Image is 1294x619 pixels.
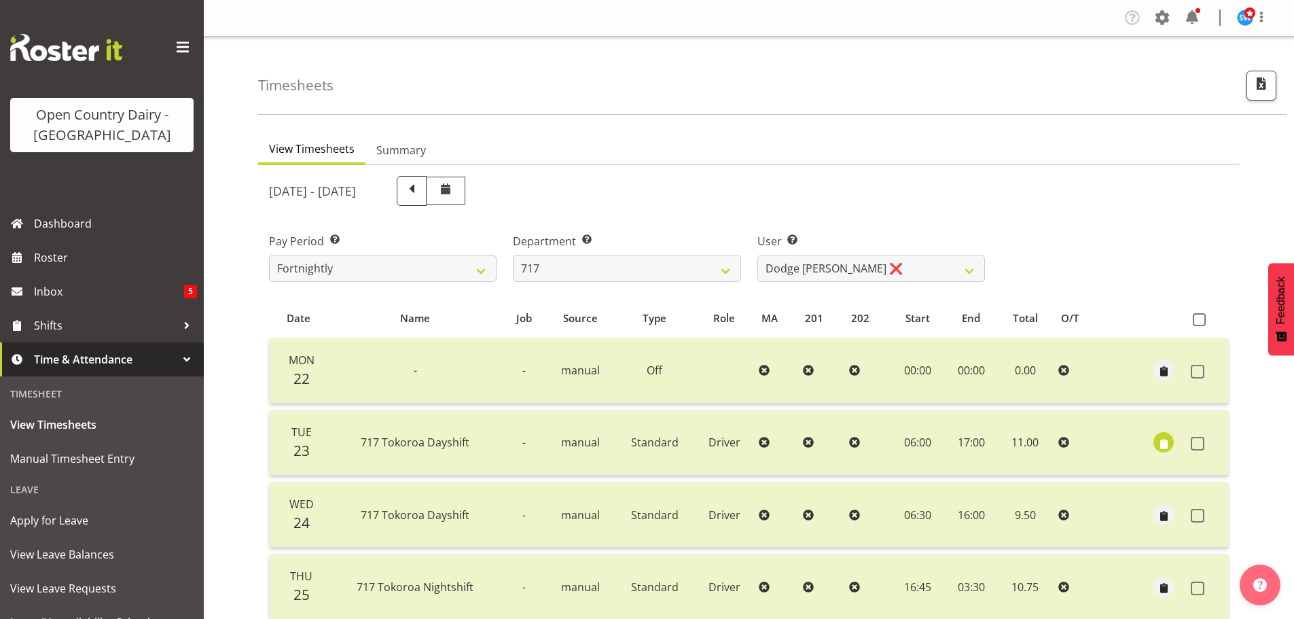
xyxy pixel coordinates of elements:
[361,508,469,523] span: 717 Tokoroa Dayshift
[563,311,598,326] span: Source
[291,425,312,440] span: Tue
[1275,277,1287,324] span: Feedback
[615,338,695,404] td: Off
[890,482,945,548] td: 06:30
[615,482,695,548] td: Standard
[516,311,532,326] span: Job
[513,233,740,249] label: Department
[10,578,194,599] span: View Leave Requests
[1013,311,1038,326] span: Total
[184,285,197,298] span: 5
[945,338,997,404] td: 00:00
[522,580,526,595] span: -
[1253,578,1267,592] img: help-xxl-2.png
[643,311,666,326] span: Type
[708,435,740,450] span: Driver
[761,311,778,326] span: MA
[945,410,997,476] td: 17:00
[34,281,184,302] span: Inbox
[293,513,310,532] span: 24
[289,353,314,368] span: Mon
[34,349,177,370] span: Time & Attendance
[269,233,497,249] label: Pay Period
[561,363,600,378] span: manual
[10,414,194,435] span: View Timesheets
[1268,263,1294,355] button: Feedback - Show survey
[3,408,200,442] a: View Timesheets
[376,142,426,158] span: Summary
[561,435,600,450] span: manual
[34,315,177,336] span: Shifts
[3,503,200,537] a: Apply for Leave
[293,369,310,388] span: 22
[293,441,310,460] span: 23
[1237,10,1253,26] img: steve-webb7510.jpg
[945,482,997,548] td: 16:00
[258,77,334,93] h4: Timesheets
[997,482,1053,548] td: 9.50
[805,311,823,326] span: 201
[713,311,735,326] span: Role
[522,435,526,450] span: -
[561,508,600,523] span: manual
[1246,71,1276,101] button: Export CSV
[357,580,473,595] span: 717 Tokoroa Nightshift
[34,213,197,234] span: Dashboard
[962,311,980,326] span: End
[890,410,945,476] td: 06:00
[10,544,194,565] span: View Leave Balances
[361,435,469,450] span: 717 Tokoroa Dayshift
[522,508,526,523] span: -
[269,141,355,157] span: View Timesheets
[522,363,526,378] span: -
[1061,311,1079,326] span: O/T
[905,311,930,326] span: Start
[3,476,200,503] div: Leave
[34,247,197,268] span: Roster
[708,508,740,523] span: Driver
[269,183,356,198] h5: [DATE] - [DATE]
[10,34,122,61] img: Rosterit website logo
[997,338,1053,404] td: 0.00
[561,580,600,595] span: manual
[400,311,430,326] span: Name
[289,497,314,512] span: Wed
[10,510,194,531] span: Apply for Leave
[851,311,869,326] span: 202
[890,338,945,404] td: 00:00
[3,571,200,605] a: View Leave Requests
[997,410,1053,476] td: 11.00
[615,410,695,476] td: Standard
[414,363,417,378] span: -
[290,569,312,584] span: Thu
[287,311,310,326] span: Date
[24,105,180,145] div: Open Country Dairy - [GEOGRAPHIC_DATA]
[708,580,740,595] span: Driver
[3,442,200,476] a: Manual Timesheet Entry
[293,585,310,604] span: 25
[3,537,200,571] a: View Leave Balances
[757,233,985,249] label: User
[3,380,200,408] div: Timesheet
[10,448,194,469] span: Manual Timesheet Entry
